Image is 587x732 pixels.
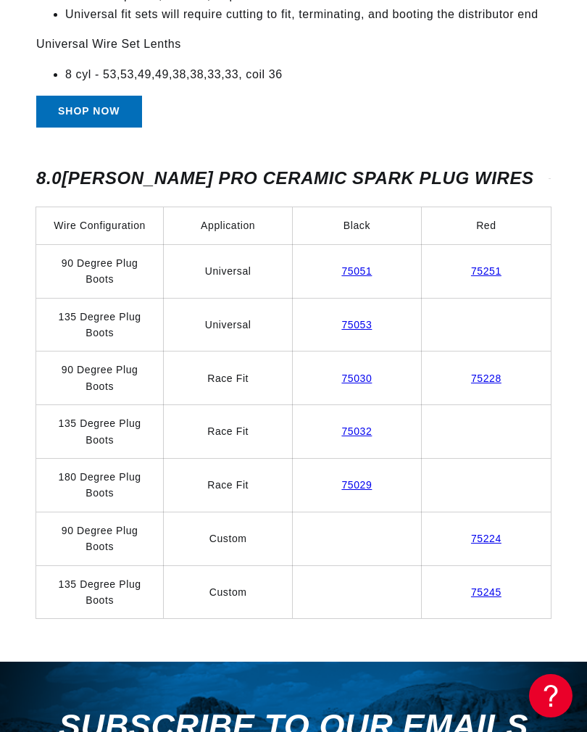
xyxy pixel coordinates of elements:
a: 75029 [341,479,372,491]
td: 90 Degree Plug Boots [36,352,164,405]
a: 75224 [471,533,501,544]
li: Universal fit sets will require cutting to fit, terminating, and booting the distributor end [65,5,551,24]
td: Race Fit [164,458,293,512]
td: 135 Degree Plug Boots [36,565,164,618]
td: 135 Degree Plug Boots [36,298,164,352]
a: 75251 [471,265,501,277]
td: 90 Degree Plug Boots [36,244,164,298]
td: Black [293,207,422,244]
a: Shop Now [36,96,142,128]
a: 75053 [341,319,372,330]
a: 75228 [471,373,501,384]
td: Universal [164,244,293,298]
td: 135 Degree Plug Boots [36,405,164,459]
td: Custom [164,512,293,565]
td: Wire Configuration [36,207,164,244]
a: 75030 [341,373,372,384]
td: Race Fit [164,405,293,459]
td: Custom [164,565,293,618]
a: 75032 [341,425,372,437]
td: Universal [164,298,293,352]
td: 90 Degree Plug Boots [36,512,164,565]
li: 8 cyl - 53,53,49,49,38,38,33,33, coil 36 [65,65,551,84]
p: Universal Wire Set Lenths [36,35,551,54]
td: Red [421,207,551,244]
td: Application [164,207,293,244]
td: Race Fit [164,352,293,405]
a: 75245 [471,586,501,598]
a: 75051 [341,265,372,277]
h2: 8.0[PERSON_NAME] Pro Ceramic Spark Plug Wires [36,171,551,186]
td: 180 Degree Plug Boots [36,458,164,512]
